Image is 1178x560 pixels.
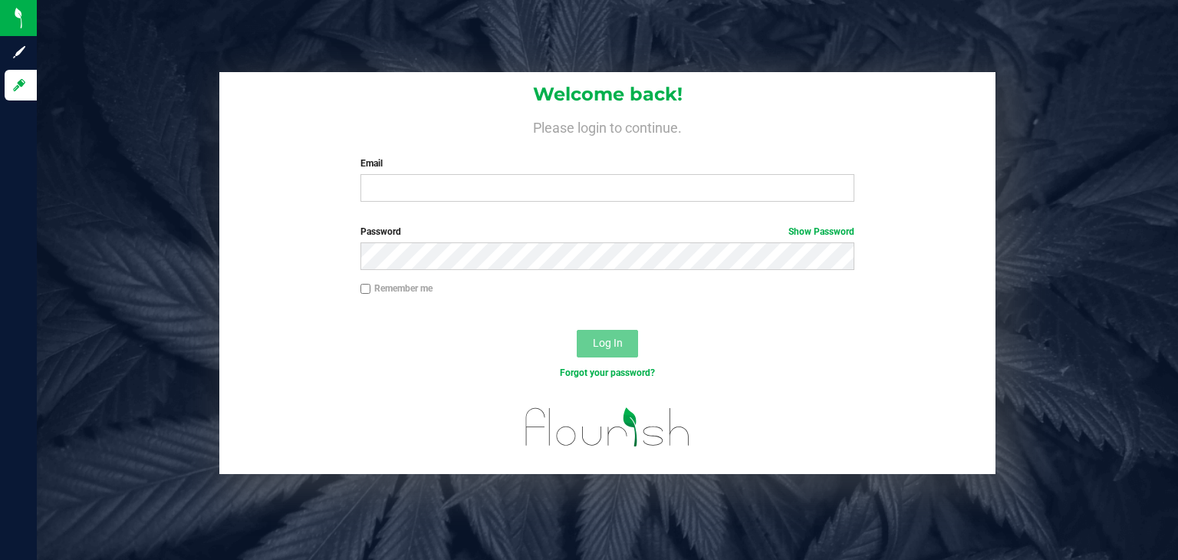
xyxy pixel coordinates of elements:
inline-svg: Sign up [12,44,27,60]
h1: Welcome back! [219,84,995,104]
img: flourish_logo.svg [511,396,705,458]
span: Password [360,226,401,237]
label: Remember me [360,282,433,295]
span: Log In [593,337,623,349]
input: Remember me [360,284,371,295]
label: Email [360,156,855,170]
inline-svg: Log in [12,77,27,93]
a: Forgot your password? [560,367,655,378]
a: Show Password [788,226,854,237]
button: Log In [577,330,638,357]
h4: Please login to continue. [219,117,995,135]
